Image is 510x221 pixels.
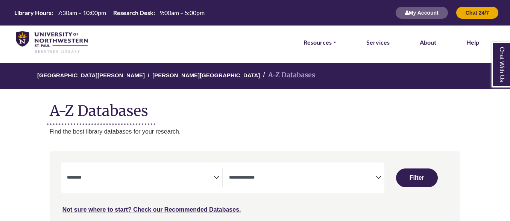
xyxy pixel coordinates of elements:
[396,168,438,187] button: Submit for Search Results
[11,9,208,16] table: Hours Today
[395,9,448,16] a: My Account
[152,71,260,78] a: [PERSON_NAME][GEOGRAPHIC_DATA]
[50,96,461,119] h1: A-Z Databases
[260,70,315,81] li: A-Z Databases
[110,9,155,17] th: Research Desk:
[11,9,208,17] a: Hours Today
[62,206,241,213] a: Not sure where to start? Check our Recommended Databases.
[159,9,205,16] span: 9:00am – 5:00pm
[456,9,499,16] a: Chat 24/7
[229,175,376,181] textarea: Filter
[37,71,145,78] a: [GEOGRAPHIC_DATA][PERSON_NAME]
[395,6,448,19] button: My Account
[456,6,499,19] button: Chat 24/7
[420,38,436,47] a: About
[50,127,461,137] p: Find the best library databases for your research.
[50,63,461,89] nav: breadcrumb
[11,9,53,17] th: Library Hours:
[366,38,390,47] a: Services
[58,9,106,16] span: 7:30am – 10:00pm
[16,31,88,54] img: library_home
[67,175,214,181] textarea: Filter
[304,38,336,47] a: Resources
[466,38,479,47] a: Help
